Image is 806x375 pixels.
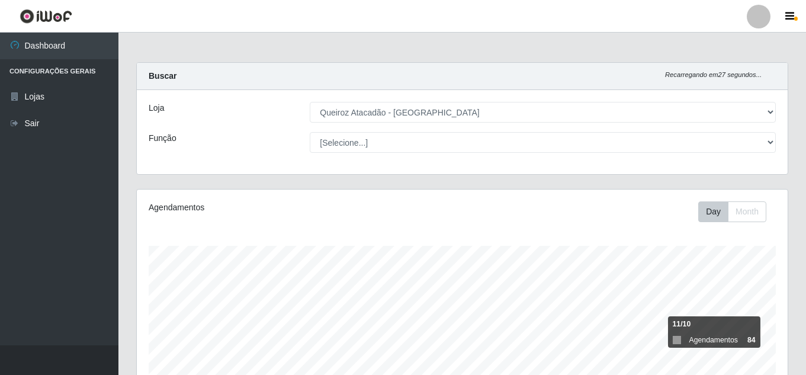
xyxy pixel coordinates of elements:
[698,201,776,222] div: Toolbar with button groups
[20,9,72,24] img: CoreUI Logo
[698,201,728,222] button: Day
[698,201,766,222] div: First group
[149,201,400,214] div: Agendamentos
[149,71,176,81] strong: Buscar
[665,71,762,78] i: Recarregando em 27 segundos...
[149,102,164,114] label: Loja
[149,132,176,145] label: Função
[728,201,766,222] button: Month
